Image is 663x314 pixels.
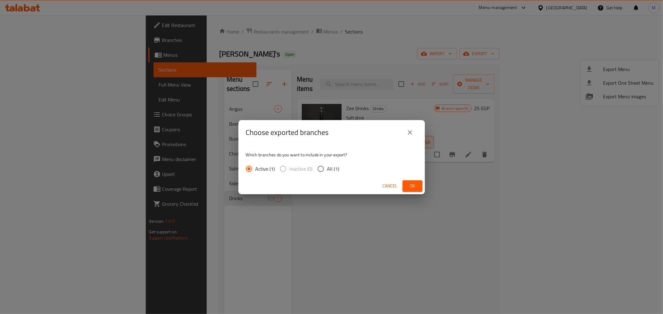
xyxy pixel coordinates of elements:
[246,128,329,137] h2: Choose exported branches
[290,165,313,173] span: Inactive (0)
[383,182,398,190] span: Cancel
[407,182,417,190] span: Ok
[246,152,417,158] p: Which branches do you want to include in your export?
[327,165,339,173] span: All (1)
[256,165,275,173] span: Active (1)
[380,180,400,192] button: Cancel
[403,180,422,192] button: Ok
[403,125,417,140] button: close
